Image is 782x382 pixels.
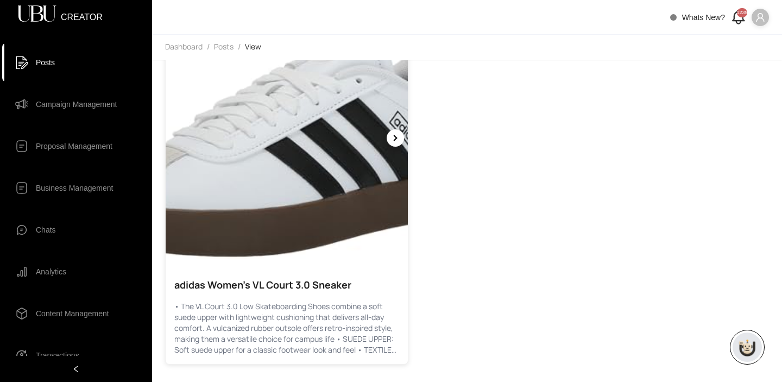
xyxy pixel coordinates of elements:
[61,13,103,15] span: CREATOR
[212,41,236,53] a: Posts
[736,336,758,358] img: chatboticon-C4A3G2IU.png
[207,41,210,53] li: /
[36,303,109,324] span: Content Management
[238,41,241,53] li: /
[755,12,765,22] span: user
[36,261,66,283] span: Analytics
[36,177,113,199] span: Business Management
[36,219,56,241] span: Chats
[72,365,80,373] span: left
[245,41,261,52] span: View
[165,41,203,52] span: Dashboard
[36,135,112,157] span: Proposal Management
[36,345,79,366] span: Transactions
[174,301,399,355] p: • The VL Court 3.0 Low Skateboarding Shoes combine a soft suede upper with lightweight cushioning...
[36,52,55,73] span: Posts
[737,8,747,17] div: 1235
[36,93,117,115] span: Campaign Management
[682,13,725,22] span: Whats New?
[174,277,399,292] div: adidas Women's VL Court 3.0 Sneaker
